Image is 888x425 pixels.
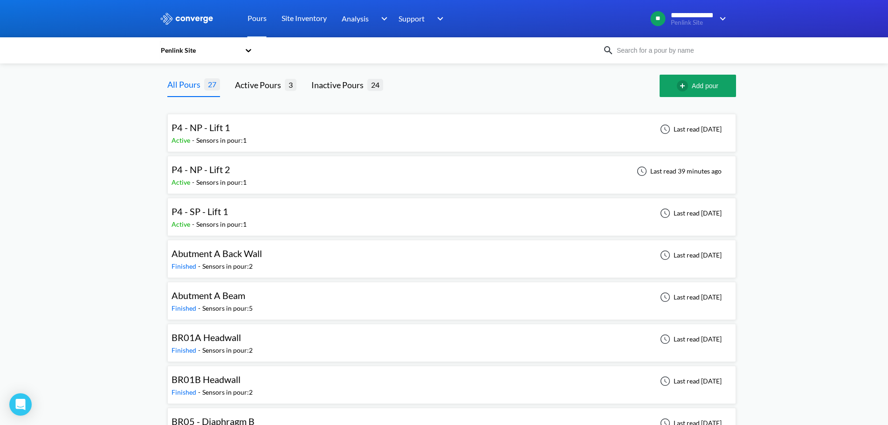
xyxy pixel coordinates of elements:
[198,262,202,270] span: -
[160,13,214,25] img: logo_ewhite.svg
[167,251,736,258] a: Abutment A Back WallFinished-Sensors in pour:2Last read [DATE]
[192,178,196,186] span: -
[399,13,425,24] span: Support
[167,167,736,174] a: P4 - NP - Lift 2Active-Sensors in pour:1Last read 39 minutes ago
[196,135,247,146] div: Sensors in pour: 1
[172,248,262,259] span: Abutment A Back Wall
[202,261,253,272] div: Sensors in pour: 2
[196,219,247,230] div: Sensors in pour: 1
[192,220,196,228] span: -
[196,177,247,188] div: Sensors in pour: 1
[172,332,241,343] span: BR01A Headwall
[204,78,220,90] span: 27
[167,78,204,91] div: All Pours
[655,124,724,135] div: Last read [DATE]
[235,78,285,91] div: Active Pours
[285,79,296,91] span: 3
[172,374,241,385] span: BR01B Headwall
[342,13,369,24] span: Analysis
[192,136,196,144] span: -
[198,304,202,312] span: -
[671,19,714,26] span: Penlink Site
[172,346,198,354] span: Finished
[660,75,736,97] button: Add pour
[202,345,253,355] div: Sensors in pour: 2
[167,125,736,132] a: P4 - NP - Lift 1Active-Sensors in pour:1Last read [DATE]
[172,262,198,270] span: Finished
[603,45,614,56] img: icon-search.svg
[655,292,724,303] div: Last read [DATE]
[655,208,724,219] div: Last read [DATE]
[431,13,446,24] img: downArrow.svg
[172,220,192,228] span: Active
[172,122,230,133] span: P4 - NP - Lift 1
[677,80,692,91] img: add-circle-outline.svg
[172,136,192,144] span: Active
[714,13,729,24] img: downArrow.svg
[632,166,724,177] div: Last read 39 minutes ago
[172,206,228,217] span: P4 - SP - Lift 1
[172,388,198,396] span: Finished
[202,387,253,397] div: Sensors in pour: 2
[167,334,736,342] a: BR01A HeadwallFinished-Sensors in pour:2Last read [DATE]
[172,164,230,175] span: P4 - NP - Lift 2
[172,304,198,312] span: Finished
[172,290,245,301] span: Abutment A Beam
[655,334,724,345] div: Last read [DATE]
[655,250,724,261] div: Last read [DATE]
[655,376,724,387] div: Last read [DATE]
[375,13,390,24] img: downArrow.svg
[198,346,202,354] span: -
[167,376,736,384] a: BR01B HeadwallFinished-Sensors in pour:2Last read [DATE]
[167,209,736,216] a: P4 - SP - Lift 1Active-Sensors in pour:1Last read [DATE]
[167,293,736,300] a: Abutment A BeamFinished-Sensors in pour:5Last read [DATE]
[614,45,727,56] input: Search for a pour by name
[172,178,192,186] span: Active
[202,303,253,314] div: Sensors in pour: 5
[198,388,202,396] span: -
[9,393,32,416] div: Open Intercom Messenger
[311,78,367,91] div: Inactive Pours
[367,79,383,91] span: 24
[160,45,240,56] div: Penlink Site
